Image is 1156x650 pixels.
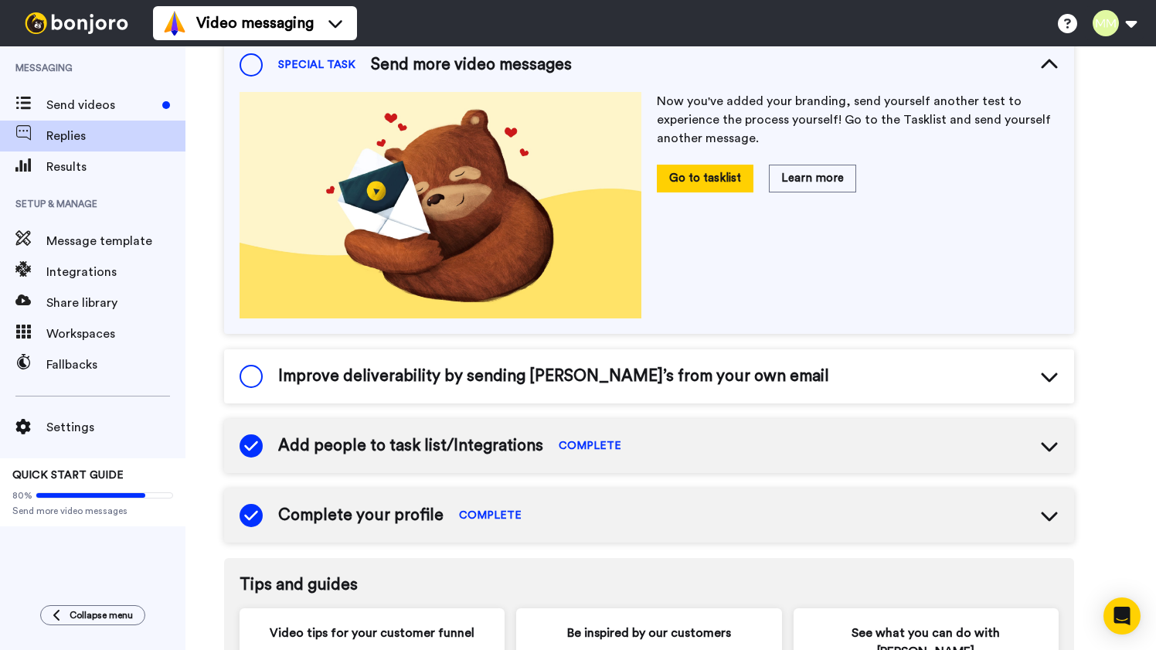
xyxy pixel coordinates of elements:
[46,263,185,281] span: Integrations
[46,418,185,437] span: Settings
[19,12,134,34] img: bj-logo-header-white.svg
[240,92,641,318] img: ef8d60325db97039671181ddc077363f.jpg
[278,504,444,527] span: Complete your profile
[559,438,621,454] span: COMPLETE
[278,434,543,458] span: Add people to task list/Integrations
[46,232,185,250] span: Message template
[12,470,124,481] span: QUICK START GUIDE
[769,165,856,192] button: Learn more
[46,158,185,176] span: Results
[270,624,474,642] span: Video tips for your customer funnel
[657,92,1059,148] p: Now you've added your branding, send yourself another test to experience the process yourself! Go...
[40,605,145,625] button: Collapse menu
[371,53,572,77] span: Send more video messages
[46,127,185,145] span: Replies
[12,489,32,502] span: 80%
[196,12,314,34] span: Video messaging
[70,609,133,621] span: Collapse menu
[1103,597,1141,635] div: Open Intercom Messenger
[278,57,355,73] span: SPECIAL TASK
[12,505,173,517] span: Send more video messages
[567,624,731,642] span: Be inspired by our customers
[657,165,753,192] button: Go to tasklist
[278,365,829,388] span: Improve deliverability by sending [PERSON_NAME]’s from your own email
[162,11,187,36] img: vm-color.svg
[46,325,185,343] span: Workspaces
[46,356,185,374] span: Fallbacks
[46,294,185,312] span: Share library
[46,96,156,114] span: Send videos
[459,508,522,523] span: COMPLETE
[240,573,1059,597] span: Tips and guides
